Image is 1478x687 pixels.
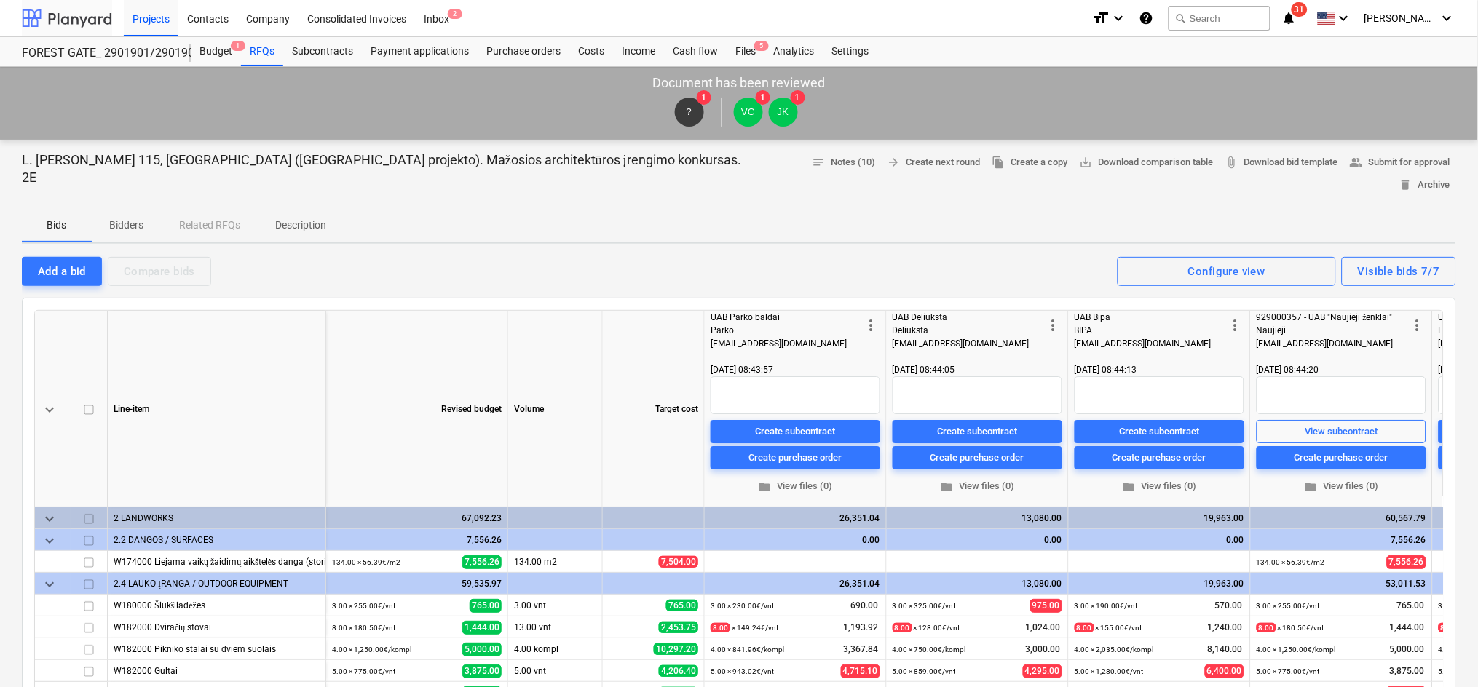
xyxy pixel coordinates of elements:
div: Payment applications [362,37,478,66]
small: 4.00 × 1,250.00€ / kompl [332,646,411,654]
small: 4.00 × 750.00€ / kompl [893,646,966,654]
small: 4.00 × 2,035.00€ / kompl [1075,646,1154,654]
span: Download bid template [1225,154,1338,171]
button: Create subcontract [893,421,1062,444]
i: Knowledge base [1139,9,1154,27]
div: Create subcontract [1120,424,1200,440]
small: × 180.50€ / vnt [1257,623,1324,632]
span: 7,556.26 [1387,555,1426,569]
div: Analytics [764,37,823,66]
span: 4,715.10 [841,664,880,678]
div: Naujieji [1257,324,1409,337]
div: 7,556.26 [332,529,502,551]
span: Create next round [888,154,981,171]
span: keyboard_arrow_down [41,532,58,549]
a: Purchase orders [478,37,569,66]
span: 4,206.40 [659,665,698,677]
span: keyboard_arrow_down [41,510,58,528]
span: 3,000.00 [1024,643,1062,656]
div: Target cost [603,311,705,507]
a: Cash flow [664,37,727,66]
button: Visible bids 7/7 [1342,257,1456,286]
span: 1 [756,90,770,105]
div: - [1075,350,1227,363]
div: Revised budget [326,311,508,507]
button: Search [1169,6,1270,31]
a: Income [613,37,664,66]
span: View files (0) [1262,479,1420,496]
span: 2,453.75 [659,622,698,633]
div: - [893,350,1045,363]
span: View files (0) [898,479,1056,496]
span: keyboard_arrow_down [41,576,58,593]
div: Create purchase order [930,450,1024,466]
button: Create subcontract [1075,421,1244,444]
button: Create a copy [987,151,1074,174]
p: Bidders [109,218,144,233]
a: Settings [823,37,878,66]
span: Submit for approval [1350,154,1450,171]
div: [DATE] 08:44:05 [893,363,1062,376]
iframe: Chat Widget [1405,617,1478,687]
button: Archive [1394,174,1456,196]
div: - [1257,350,1409,363]
div: View subcontract [1305,424,1378,440]
div: 60,567.79 [1257,507,1426,529]
p: Document has been reviewed [653,74,826,92]
div: 13,080.00 [893,507,1062,529]
div: 0.00 [711,529,880,551]
div: Deliuksta [893,324,1045,337]
span: [PERSON_NAME] [1364,12,1437,24]
span: 765.00 [1396,600,1426,612]
div: W180000 Šiukšliadėžes [114,595,320,616]
div: Julius Karalius [769,98,798,127]
div: 2 LANDWORKS [114,507,320,528]
i: keyboard_arrow_down [1335,9,1353,27]
span: 3,367.84 [842,643,880,656]
span: 1 [791,90,805,105]
div: 19,963.00 [1075,573,1244,595]
span: 765.00 [470,599,502,613]
div: UAB Parko baldai [711,311,863,324]
span: Archive [1399,177,1450,194]
button: Add a bid [22,257,102,286]
div: W182000 Pikniko stalai su dviem suolais [114,638,320,659]
div: [DATE] 08:43:57 [711,363,880,376]
span: folder [759,480,772,493]
div: Create subcontract [756,424,836,440]
div: 53,011.53 [1257,573,1426,595]
span: 7,504.00 [659,556,698,568]
span: [EMAIL_ADDRESS][DOMAIN_NAME] [1075,338,1212,349]
div: Parko [711,324,863,337]
span: folder [1305,480,1318,493]
button: Create purchase order [1257,447,1426,470]
button: Create purchase order [711,447,880,470]
div: Subcontracts [283,37,362,66]
button: View files (0) [1257,476,1426,499]
div: Create purchase order [748,450,842,466]
small: 3.00 × 190.00€ / vnt [1075,602,1138,610]
div: Visible bids 7/7 [1358,262,1440,281]
span: 1,444.00 [1388,622,1426,634]
small: 134.00 × 56.39€ / m2 [1257,558,1325,566]
span: 31 [1292,2,1308,17]
span: save_alt [1080,156,1093,169]
span: more_vert [1045,317,1062,334]
span: 1 [697,90,711,105]
small: 4.00 × 1,250.00€ / kompl [1257,646,1336,654]
div: 5.00 vnt [508,660,603,682]
span: 3,875.00 [1388,665,1426,678]
span: more_vert [1409,317,1426,334]
button: View files (0) [893,476,1062,499]
span: search [1175,12,1187,24]
span: Create a copy [992,154,1068,171]
div: - [711,350,863,363]
small: 4.00 × 841.96€ / kompl [711,646,784,654]
span: 5 [754,41,769,51]
div: 67,092.23 [332,507,502,529]
small: 5.00 × 859.00€ / vnt [893,667,956,675]
span: [EMAIL_ADDRESS][DOMAIN_NAME] [1257,338,1394,349]
small: 5.00 × 943.02€ / vnt [711,667,774,675]
span: 690.00 [850,600,880,612]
